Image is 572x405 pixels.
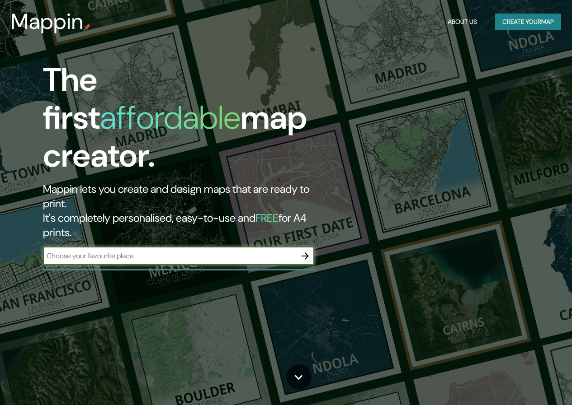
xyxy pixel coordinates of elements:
[43,182,329,240] h2: Mappin lets you create and design maps that are ready to print. It's completely personalised, eas...
[495,14,561,30] button: Create yourmap
[43,251,296,261] input: Choose your favourite place
[255,211,279,225] h5: FREE
[84,23,91,31] img: mappin-pin
[100,97,241,139] h1: affordable
[43,61,329,182] h1: The first map creator.
[444,14,481,30] button: About Us
[11,9,84,34] h3: Mappin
